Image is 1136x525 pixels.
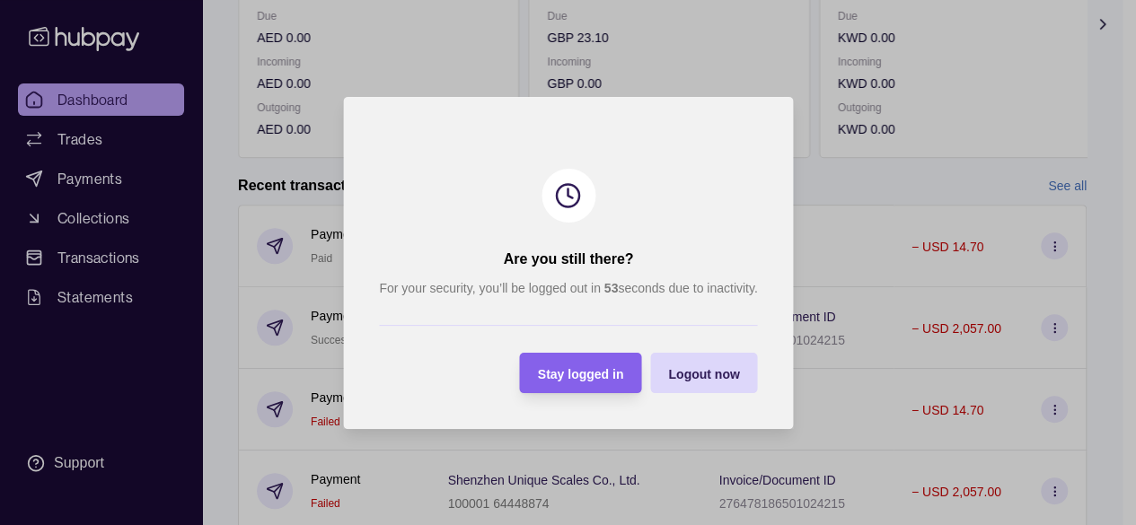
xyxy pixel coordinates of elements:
[668,366,739,381] span: Logout now
[603,281,618,295] strong: 53
[503,249,633,269] h2: Are you still there?
[537,366,623,381] span: Stay logged in
[650,353,757,393] button: Logout now
[379,278,757,298] p: For your security, you’ll be logged out in seconds due to inactivity.
[519,353,641,393] button: Stay logged in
